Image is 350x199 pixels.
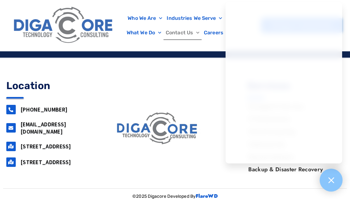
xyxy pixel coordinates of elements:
a: [STREET_ADDRESS] [20,143,71,150]
a: Contact Us [164,26,202,40]
nav: Menu [119,11,231,40]
a: 160 airport road, Suite 201, Lakewood, NJ, 08701 [6,142,16,151]
a: Industries We Serve [164,11,224,26]
img: digacore logo [114,109,201,147]
a: support@digacore.com [6,123,16,133]
iframe: Chatgenie Messenger [226,2,342,163]
h4: Location [6,81,103,91]
a: 2917 Penn Forest Blvd, Roanoke, VA 24018 [6,157,16,167]
a: Who We Are [125,11,164,26]
a: Careers [202,26,226,40]
a: [PHONE_NUMBER] [20,106,67,113]
a: 732-646-5725 [6,105,16,114]
a: What We Do [124,26,164,40]
img: Digacore Logo [11,3,116,48]
a: Backup & Disaster Recovery [242,163,344,176]
a: [EMAIL_ADDRESS][DOMAIN_NAME] [20,121,66,135]
a: [STREET_ADDRESS] [20,158,71,166]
